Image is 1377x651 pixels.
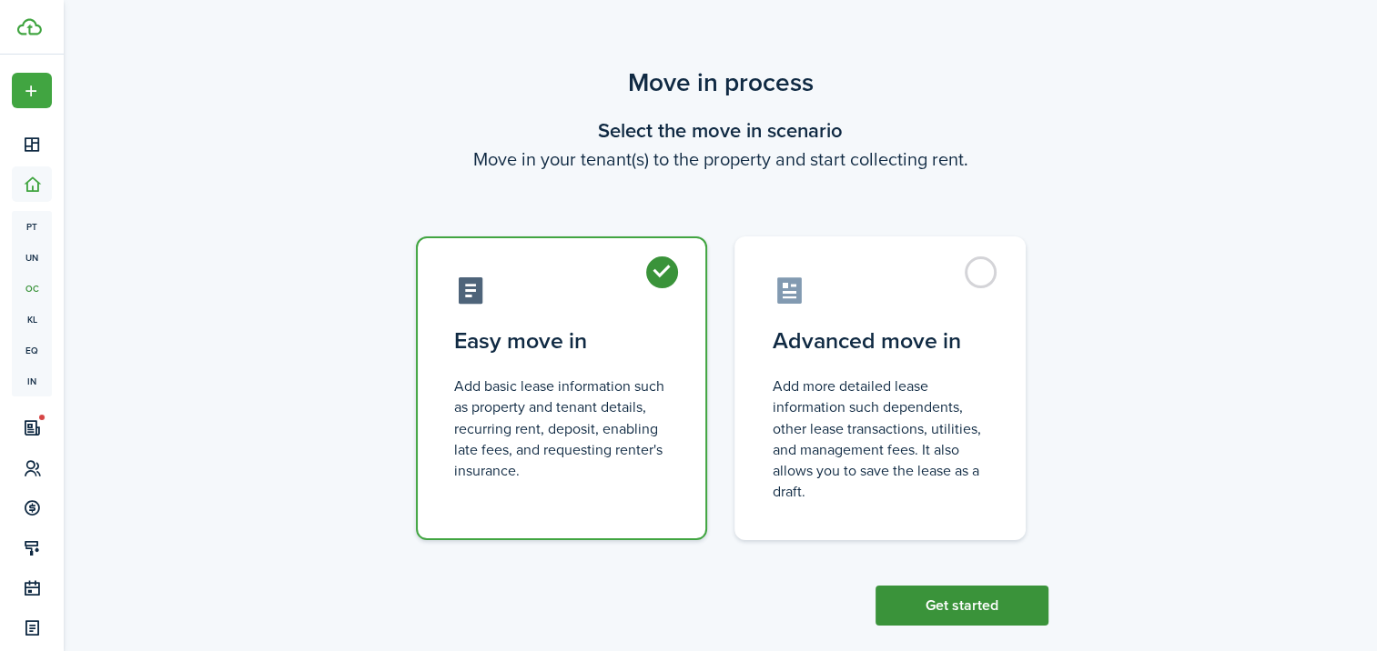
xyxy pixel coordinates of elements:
a: in [12,366,52,396]
wizard-step-header-description: Move in your tenant(s) to the property and start collecting rent. [393,145,1048,173]
a: kl [12,304,52,335]
control-radio-card-title: Advanced move in [773,325,987,357]
control-radio-card-description: Add basic lease information such as property and tenant details, recurring rent, deposit, enablin... [454,376,669,481]
a: eq [12,335,52,366]
scenario-title: Move in process [393,64,1048,102]
a: un [12,242,52,273]
img: TenantCloud [17,18,42,35]
control-radio-card-description: Add more detailed lease information such dependents, other lease transactions, utilities, and man... [773,376,987,502]
control-radio-card-title: Easy move in [454,325,669,357]
a: oc [12,273,52,304]
a: pt [12,211,52,242]
button: Open menu [12,73,52,108]
wizard-step-header-title: Select the move in scenario [393,115,1048,145]
button: Get started [876,586,1048,626]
